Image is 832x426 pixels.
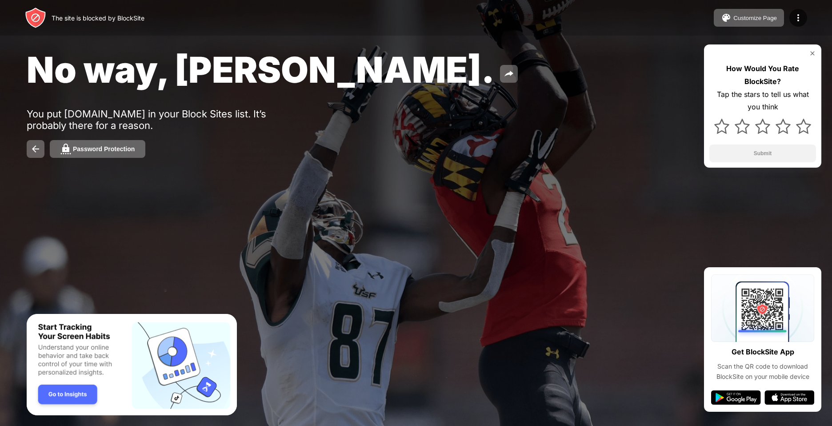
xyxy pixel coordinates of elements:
[27,108,301,131] div: You put [DOMAIN_NAME] in your Block Sites list. It’s probably there for a reason.
[793,12,804,23] img: menu-icon.svg
[709,145,816,162] button: Submit
[50,140,145,158] button: Password Protection
[30,144,41,154] img: back.svg
[27,48,495,91] span: No way, [PERSON_NAME].
[796,119,811,134] img: star.svg
[732,346,794,358] div: Get BlockSite App
[721,12,732,23] img: pallet.svg
[711,274,814,342] img: qrcode.svg
[735,119,750,134] img: star.svg
[714,9,784,27] button: Customize Page
[73,145,135,153] div: Password Protection
[714,119,729,134] img: star.svg
[711,362,814,382] div: Scan the QR code to download BlockSite on your mobile device
[27,314,237,416] iframe: Banner
[60,144,71,154] img: password.svg
[709,88,816,114] div: Tap the stars to tell us what you think
[776,119,791,134] img: star.svg
[711,390,761,405] img: google-play.svg
[733,15,777,21] div: Customize Page
[809,50,816,57] img: rate-us-close.svg
[25,7,46,28] img: header-logo.svg
[504,68,514,79] img: share.svg
[764,390,814,405] img: app-store.svg
[755,119,770,134] img: star.svg
[709,62,816,88] div: How Would You Rate BlockSite?
[52,14,144,22] div: The site is blocked by BlockSite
